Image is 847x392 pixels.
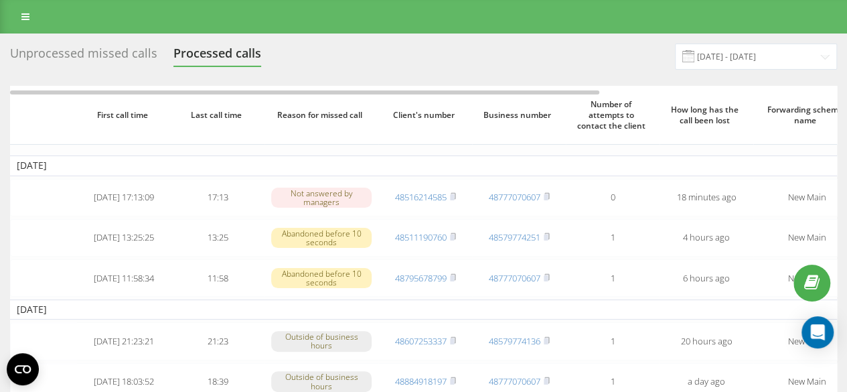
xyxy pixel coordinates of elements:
td: 1 [566,219,660,257]
span: Last call time [181,110,254,121]
td: 11:58 [171,259,264,297]
div: Not answered by managers [271,188,372,208]
a: 48777070607 [489,272,540,284]
div: Abandoned before 10 seconds [271,228,372,248]
span: Reason for missed call [277,110,367,121]
a: 48777070607 [489,191,540,203]
a: 48777070607 [489,375,540,387]
td: [DATE] 21:23:21 [77,322,171,360]
div: Processed calls [173,46,261,67]
a: 48607253337 [395,335,447,347]
div: Open Intercom Messenger [801,316,834,348]
td: 18 minutes ago [660,179,753,216]
a: 48511190760 [395,231,447,243]
span: Number of attempts to contact the client [576,99,649,131]
td: 0 [566,179,660,216]
span: Client's number [389,110,461,121]
div: Outside of business hours [271,331,372,351]
div: Outside of business hours [271,371,372,391]
td: [DATE] 13:25:25 [77,219,171,257]
td: 13:25 [171,219,264,257]
span: How long has the call been lost [670,105,743,125]
button: Open CMP widget [7,353,39,385]
div: Abandoned before 10 seconds [271,268,372,288]
a: 48795678799 [395,272,447,284]
a: 48516214585 [395,191,447,203]
a: 48884918197 [395,375,447,387]
td: 6 hours ago [660,259,753,297]
span: Business number [483,110,555,121]
td: 1 [566,322,660,360]
td: 21:23 [171,322,264,360]
div: Unprocessed missed calls [10,46,157,67]
td: 17:13 [171,179,264,216]
td: 20 hours ago [660,322,753,360]
td: 4 hours ago [660,219,753,257]
a: 48579774251 [489,231,540,243]
td: [DATE] 11:58:34 [77,259,171,297]
td: [DATE] 17:13:09 [77,179,171,216]
td: 1 [566,259,660,297]
a: 48579774136 [489,335,540,347]
span: First call time [88,110,160,121]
